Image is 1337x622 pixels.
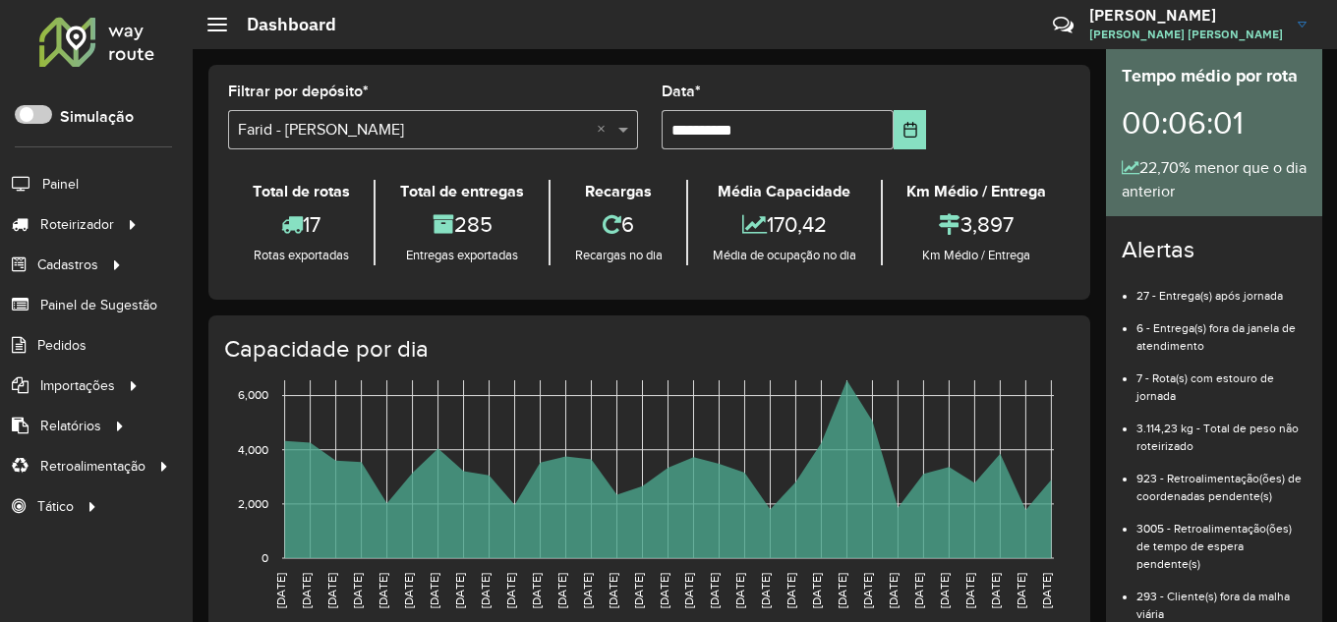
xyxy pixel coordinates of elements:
[1122,236,1307,264] h4: Alertas
[888,203,1066,246] div: 3,897
[60,105,134,129] label: Simulação
[785,573,797,608] text: [DATE]
[555,180,681,203] div: Recargas
[377,573,389,608] text: [DATE]
[274,573,287,608] text: [DATE]
[658,573,670,608] text: [DATE]
[662,80,701,103] label: Data
[40,456,145,477] span: Retroalimentação
[888,180,1066,203] div: Km Médio / Entrega
[233,203,369,246] div: 17
[887,573,900,608] text: [DATE]
[300,573,313,608] text: [DATE]
[693,203,875,246] div: 170,42
[40,375,115,396] span: Importações
[1089,26,1283,43] span: [PERSON_NAME] [PERSON_NAME]
[597,118,613,141] span: Clear all
[1015,573,1027,608] text: [DATE]
[530,573,543,608] text: [DATE]
[238,443,268,456] text: 4,000
[989,573,1002,608] text: [DATE]
[1136,272,1307,305] li: 27 - Entrega(s) após jornada
[733,573,746,608] text: [DATE]
[888,246,1066,265] div: Km Médio / Entrega
[402,573,415,608] text: [DATE]
[555,573,568,608] text: [DATE]
[693,180,875,203] div: Média Capacidade
[325,573,338,608] text: [DATE]
[37,335,87,356] span: Pedidos
[40,214,114,235] span: Roteirizador
[1136,355,1307,405] li: 7 - Rota(s) com estouro de jornada
[504,573,517,608] text: [DATE]
[351,573,364,608] text: [DATE]
[693,246,875,265] div: Média de ocupação no dia
[428,573,440,608] text: [DATE]
[836,573,848,608] text: [DATE]
[1136,455,1307,505] li: 923 - Retroalimentação(ões) de coordenadas pendente(s)
[1122,156,1307,203] div: 22,70% menor que o dia anterior
[238,389,268,402] text: 6,000
[1040,573,1053,608] text: [DATE]
[37,496,74,517] span: Tático
[380,246,543,265] div: Entregas exportadas
[479,573,492,608] text: [DATE]
[894,110,926,149] button: Choose Date
[227,14,336,35] h2: Dashboard
[453,573,466,608] text: [DATE]
[380,203,543,246] div: 285
[607,573,619,608] text: [DATE]
[233,246,369,265] div: Rotas exportadas
[1136,505,1307,573] li: 3005 - Retroalimentação(ões) de tempo de espera pendente(s)
[1136,405,1307,455] li: 3.114,23 kg - Total de peso não roteirizado
[238,497,268,510] text: 2,000
[233,180,369,203] div: Total de rotas
[810,573,823,608] text: [DATE]
[708,573,721,608] text: [DATE]
[912,573,925,608] text: [DATE]
[228,80,369,103] label: Filtrar por depósito
[1089,6,1283,25] h3: [PERSON_NAME]
[581,573,594,608] text: [DATE]
[224,335,1071,364] h4: Capacidade por dia
[555,246,681,265] div: Recargas no dia
[1122,89,1307,156] div: 00:06:01
[262,551,268,564] text: 0
[1136,305,1307,355] li: 6 - Entrega(s) fora da janela de atendimento
[759,573,772,608] text: [DATE]
[682,573,695,608] text: [DATE]
[1122,63,1307,89] div: Tempo médio por rota
[42,174,79,195] span: Painel
[963,573,976,608] text: [DATE]
[380,180,543,203] div: Total de entregas
[40,295,157,315] span: Painel de Sugestão
[37,254,98,275] span: Cadastros
[632,573,645,608] text: [DATE]
[1042,4,1084,46] a: Contato Rápido
[555,203,681,246] div: 6
[40,416,101,436] span: Relatórios
[861,573,874,608] text: [DATE]
[938,573,951,608] text: [DATE]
